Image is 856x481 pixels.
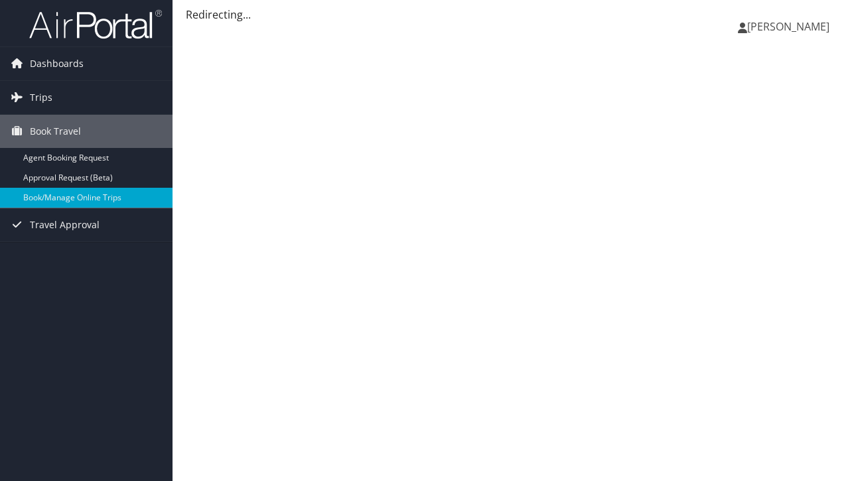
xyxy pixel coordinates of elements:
[30,47,84,80] span: Dashboards
[29,9,162,40] img: airportal-logo.png
[186,7,843,23] div: Redirecting...
[30,81,52,114] span: Trips
[30,115,81,148] span: Book Travel
[747,19,829,34] span: [PERSON_NAME]
[738,7,843,46] a: [PERSON_NAME]
[30,208,100,241] span: Travel Approval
